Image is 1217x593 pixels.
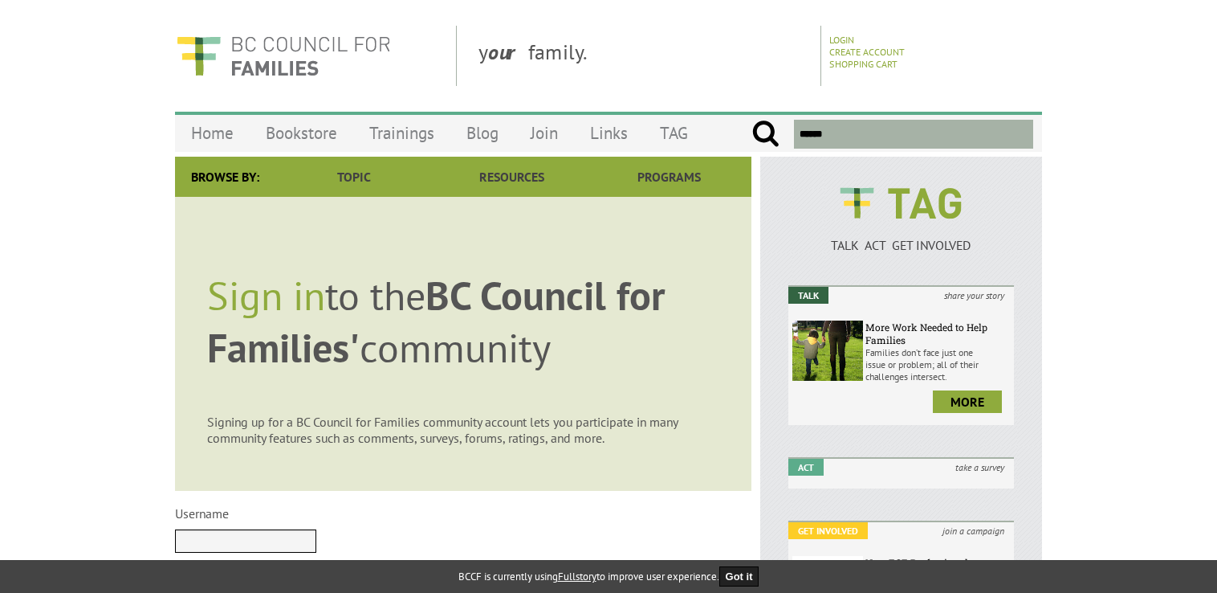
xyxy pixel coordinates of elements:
[591,157,748,197] a: Programs
[466,26,821,86] div: y family.
[433,157,590,197] a: Resources
[788,287,828,304] em: Talk
[353,114,450,152] a: Trainings
[751,120,779,149] input: Submit
[788,237,1014,253] p: TALK ACT GET INVOLVED
[207,269,719,374] p: to the community
[934,287,1014,304] i: share your story
[788,221,1014,253] a: TALK ACT GET INVOLVED
[828,173,973,234] img: BCCF's TAG Logo
[788,459,824,476] em: Act
[275,157,433,197] a: Topic
[450,114,515,152] a: Blog
[515,114,574,152] a: Join
[644,114,704,152] a: TAG
[933,391,1002,413] a: more
[488,39,528,65] strong: our
[207,414,719,446] p: Signing up for a BC Council for Families community account lets you participate in many community...
[829,58,897,70] a: Shopping Cart
[933,522,1014,539] i: join a campaign
[865,346,1010,382] p: Families don’t face just one issue or problem; all of their challenges intersect.
[829,34,854,46] a: Login
[865,321,1010,346] h6: More Work Needed to Help Families
[175,26,392,86] img: BC Council for FAMILIES
[175,505,229,521] label: Username
[946,459,1014,476] i: take a survey
[250,114,353,152] a: Bookstore
[207,269,665,374] span: BC Council for Families'
[207,269,325,321] span: Sign in
[558,570,596,583] a: Fullstory
[865,556,1010,582] h6: New ECE Professional Development Bursaries
[574,114,644,152] a: Links
[788,522,868,539] em: Get Involved
[175,157,275,197] div: Browse By:
[719,566,759,587] button: Got it
[829,46,905,58] a: Create Account
[175,114,250,152] a: Home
